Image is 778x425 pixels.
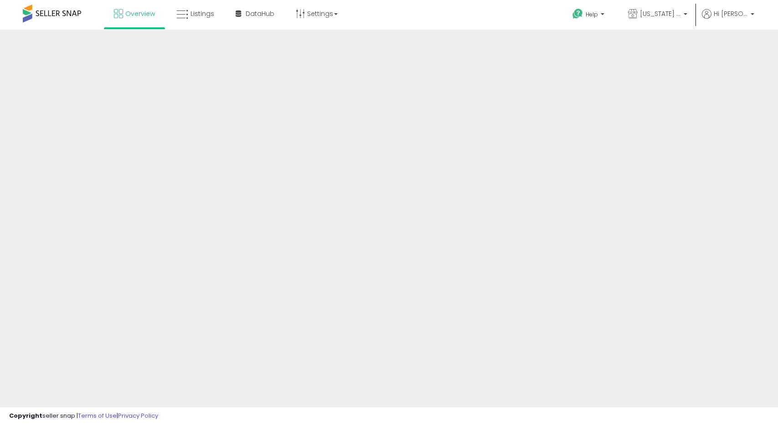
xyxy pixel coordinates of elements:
i: Get Help [572,8,583,20]
span: Help [586,10,598,18]
span: Listings [191,9,214,18]
span: [US_STATE] PRIME RETAIL [640,9,681,18]
span: DataHub [246,9,274,18]
a: Hi [PERSON_NAME] [702,9,754,30]
span: Overview [125,9,155,18]
span: Hi [PERSON_NAME] [714,9,748,18]
a: Help [565,1,613,30]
